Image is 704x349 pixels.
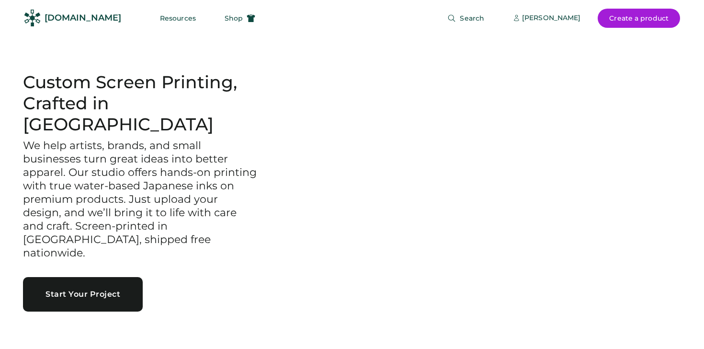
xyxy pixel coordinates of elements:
button: Resources [148,9,207,28]
button: Create a product [598,9,680,28]
h3: We help artists, brands, and small businesses turn great ideas into better apparel. Our studio of... [23,139,259,259]
button: Start Your Project [23,277,143,312]
img: Rendered Logo - Screens [24,10,41,26]
span: Search [460,15,484,22]
button: Search [436,9,496,28]
div: [DOMAIN_NAME] [45,12,121,24]
div: [PERSON_NAME] [522,13,580,23]
span: Shop [225,15,243,22]
button: Shop [213,9,267,28]
h1: Custom Screen Printing, Crafted in [GEOGRAPHIC_DATA] [23,72,259,135]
